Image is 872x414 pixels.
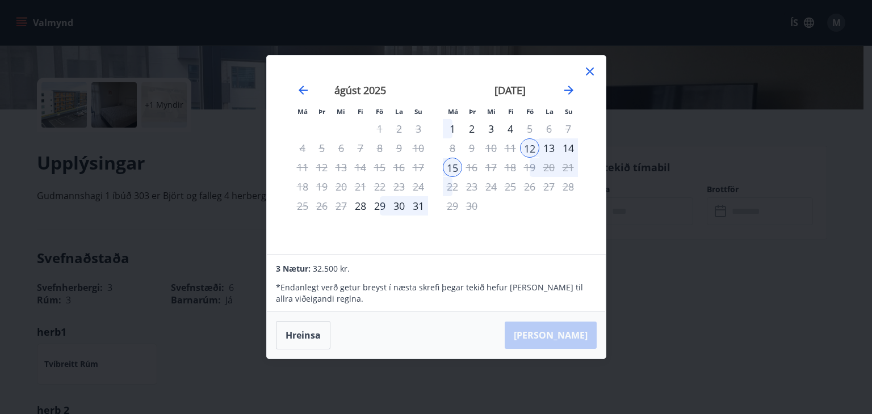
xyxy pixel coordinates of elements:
[389,177,409,196] td: Not available. laugardagur, 23. ágúst 2025
[565,107,573,116] small: Su
[337,107,345,116] small: Mi
[481,119,501,138] div: 3
[462,177,481,196] td: Choose þriðjudagur, 23. september 2025 as your check-in date. It’s available.
[508,107,514,116] small: Fi
[409,196,428,216] div: 31
[351,138,370,158] td: Not available. fimmtudagur, 7. ágúst 2025
[334,83,386,97] strong: ágúst 2025
[520,177,539,196] td: Choose föstudagur, 26. september 2025 as your check-in date. It’s available.
[520,158,539,177] td: Choose föstudagur, 19. september 2025 as your check-in date. It’s available.
[409,119,428,138] td: Not available. sunnudagur, 3. ágúst 2025
[370,158,389,177] td: Not available. föstudagur, 15. ágúst 2025
[539,119,559,138] td: Not available. laugardagur, 6. september 2025
[312,196,332,216] td: Not available. þriðjudagur, 26. ágúst 2025
[481,138,501,158] td: Not available. miðvikudagur, 10. september 2025
[443,158,462,177] div: Aðeins útritun í boði
[332,196,351,216] td: Not available. miðvikudagur, 27. ágúst 2025
[312,158,332,177] td: Not available. þriðjudagur, 12. ágúst 2025
[539,138,559,158] td: Selected. laugardagur, 13. september 2025
[312,138,332,158] td: Not available. þriðjudagur, 5. ágúst 2025
[539,138,559,158] div: 13
[520,119,539,138] td: Choose föstudagur, 5. september 2025 as your check-in date. It’s available.
[313,263,350,274] span: 32.500 kr.
[276,263,311,274] span: 3 Nætur:
[501,158,520,177] td: Not available. fimmtudagur, 18. september 2025
[546,107,554,116] small: La
[293,196,312,216] td: Not available. mánudagur, 25. ágúst 2025
[562,83,576,97] div: Move forward to switch to the next month.
[462,119,481,138] td: Choose þriðjudagur, 2. september 2025 as your check-in date. It’s available.
[296,83,310,97] div: Move backward to switch to the previous month.
[448,107,458,116] small: Má
[389,119,409,138] td: Not available. laugardagur, 2. ágúst 2025
[462,158,481,177] td: Not available. þriðjudagur, 16. september 2025
[526,107,534,116] small: Fö
[409,158,428,177] td: Not available. sunnudagur, 17. ágúst 2025
[312,177,332,196] td: Not available. þriðjudagur, 19. ágúst 2025
[559,138,578,158] div: 14
[443,177,462,196] td: Choose mánudagur, 22. september 2025 as your check-in date. It’s available.
[520,119,539,138] div: Aðeins útritun í boði
[276,321,330,349] button: Hreinsa
[462,119,481,138] div: 2
[370,196,389,216] div: 29
[481,119,501,138] td: Choose miðvikudagur, 3. september 2025 as your check-in date. It’s available.
[293,177,312,196] td: Not available. mánudagur, 18. ágúst 2025
[332,177,351,196] td: Not available. miðvikudagur, 20. ágúst 2025
[559,119,578,138] td: Not available. sunnudagur, 7. september 2025
[351,196,370,216] div: Aðeins innritun í boði
[559,138,578,158] td: Selected. sunnudagur, 14. september 2025
[469,107,476,116] small: Þr
[293,158,312,177] td: Not available. mánudagur, 11. ágúst 2025
[414,107,422,116] small: Su
[370,138,389,158] td: Not available. föstudagur, 8. ágúst 2025
[409,177,428,196] td: Not available. sunnudagur, 24. ágúst 2025
[481,177,501,196] td: Choose miðvikudagur, 24. september 2025 as your check-in date. It’s available.
[443,138,462,158] td: Not available. mánudagur, 8. september 2025
[370,119,389,138] td: Not available. föstudagur, 1. ágúst 2025
[351,177,370,196] td: Not available. fimmtudagur, 21. ágúst 2025
[481,158,501,177] td: Not available. miðvikudagur, 17. september 2025
[462,138,481,158] td: Not available. þriðjudagur, 9. september 2025
[280,69,592,240] div: Calendar
[358,107,363,116] small: Fi
[395,107,403,116] small: La
[443,119,462,138] td: Choose mánudagur, 1. september 2025 as your check-in date. It’s available.
[389,196,409,216] div: 30
[559,158,578,177] td: Choose sunnudagur, 21. september 2025 as your check-in date. It’s available.
[389,138,409,158] td: Not available. laugardagur, 9. ágúst 2025
[487,107,496,116] small: Mi
[539,158,559,177] td: Choose laugardagur, 20. september 2025 as your check-in date. It’s available.
[409,138,428,158] td: Not available. sunnudagur, 10. ágúst 2025
[276,282,596,305] p: * Endanlegt verð getur breyst í næsta skrefi þegar tekið hefur [PERSON_NAME] til allra viðeigandi...
[351,196,370,216] td: Choose fimmtudagur, 28. ágúst 2025 as your check-in date. It’s available.
[443,196,462,216] td: Choose mánudagur, 29. september 2025 as your check-in date. It’s available.
[443,158,462,177] td: Selected as end date. mánudagur, 15. september 2025
[318,107,325,116] small: Þr
[501,119,520,138] td: Choose fimmtudagur, 4. september 2025 as your check-in date. It’s available.
[293,138,312,158] td: Not available. mánudagur, 4. ágúst 2025
[494,83,526,97] strong: [DATE]
[351,158,370,177] td: Not available. fimmtudagur, 14. ágúst 2025
[501,119,520,138] div: 4
[389,158,409,177] td: Not available. laugardagur, 16. ágúst 2025
[501,177,520,196] td: Choose fimmtudagur, 25. september 2025 as your check-in date. It’s available.
[370,196,389,216] td: Choose föstudagur, 29. ágúst 2025 as your check-in date. It’s available.
[559,177,578,196] td: Not available. sunnudagur, 28. september 2025
[332,158,351,177] td: Not available. miðvikudagur, 13. ágúst 2025
[297,107,308,116] small: Má
[376,107,383,116] small: Fö
[409,196,428,216] td: Choose sunnudagur, 31. ágúst 2025 as your check-in date. It’s available.
[539,177,559,196] td: Not available. laugardagur, 27. september 2025
[501,138,520,158] td: Not available. fimmtudagur, 11. september 2025
[389,196,409,216] td: Choose laugardagur, 30. ágúst 2025 as your check-in date. It’s available.
[520,138,539,158] div: Aðeins innritun í boði
[443,119,462,138] div: 1
[462,196,481,216] td: Choose þriðjudagur, 30. september 2025 as your check-in date. It’s available.
[332,138,351,158] td: Not available. miðvikudagur, 6. ágúst 2025
[370,177,389,196] td: Not available. föstudagur, 22. ágúst 2025
[520,138,539,158] td: Selected as start date. föstudagur, 12. september 2025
